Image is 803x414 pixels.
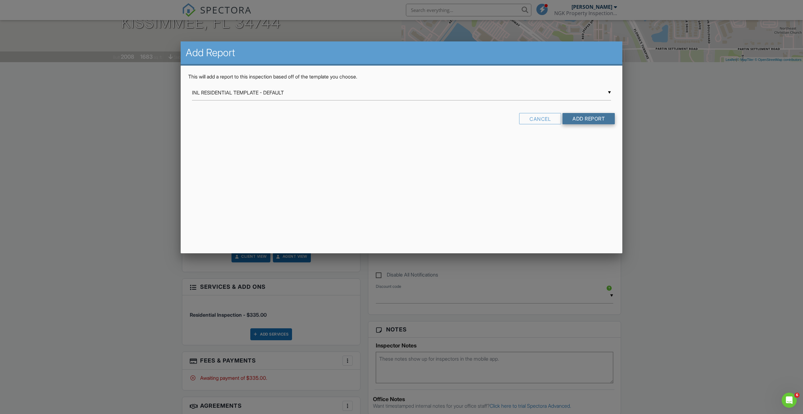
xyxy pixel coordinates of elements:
[519,113,561,124] div: Cancel
[562,113,615,124] input: Add Report
[186,46,617,59] h2: Add Report
[188,73,615,80] p: This will add a report to this inspection based off of the template you choose.
[795,393,800,398] span: 6
[782,393,797,408] iframe: Intercom live chat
